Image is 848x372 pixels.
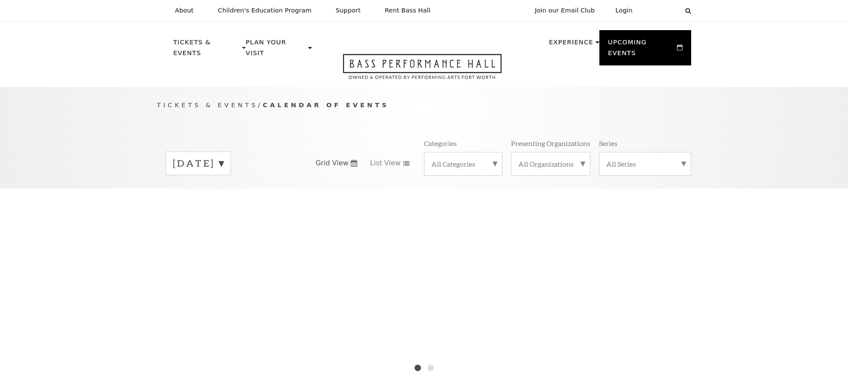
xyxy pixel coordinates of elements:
label: [DATE] [173,157,224,170]
label: All Categories [431,159,495,168]
p: Children's Education Program [218,7,312,14]
p: Series [599,139,617,148]
p: Plan Your Visit [246,37,306,63]
p: / [157,100,691,111]
label: All Series [606,159,684,168]
label: All Organizations [518,159,583,168]
p: Tickets & Events [173,37,240,63]
p: About [175,7,193,14]
span: Grid View [315,158,349,168]
span: Tickets & Events [157,101,258,108]
span: List View [370,158,401,168]
p: Categories [424,139,457,148]
p: Support [336,7,361,14]
span: Calendar of Events [263,101,389,108]
p: Upcoming Events [608,37,675,63]
p: Experience [549,37,593,53]
select: Select: [646,6,677,15]
p: Presenting Organizations [511,139,590,148]
p: Rent Bass Hall [385,7,430,14]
